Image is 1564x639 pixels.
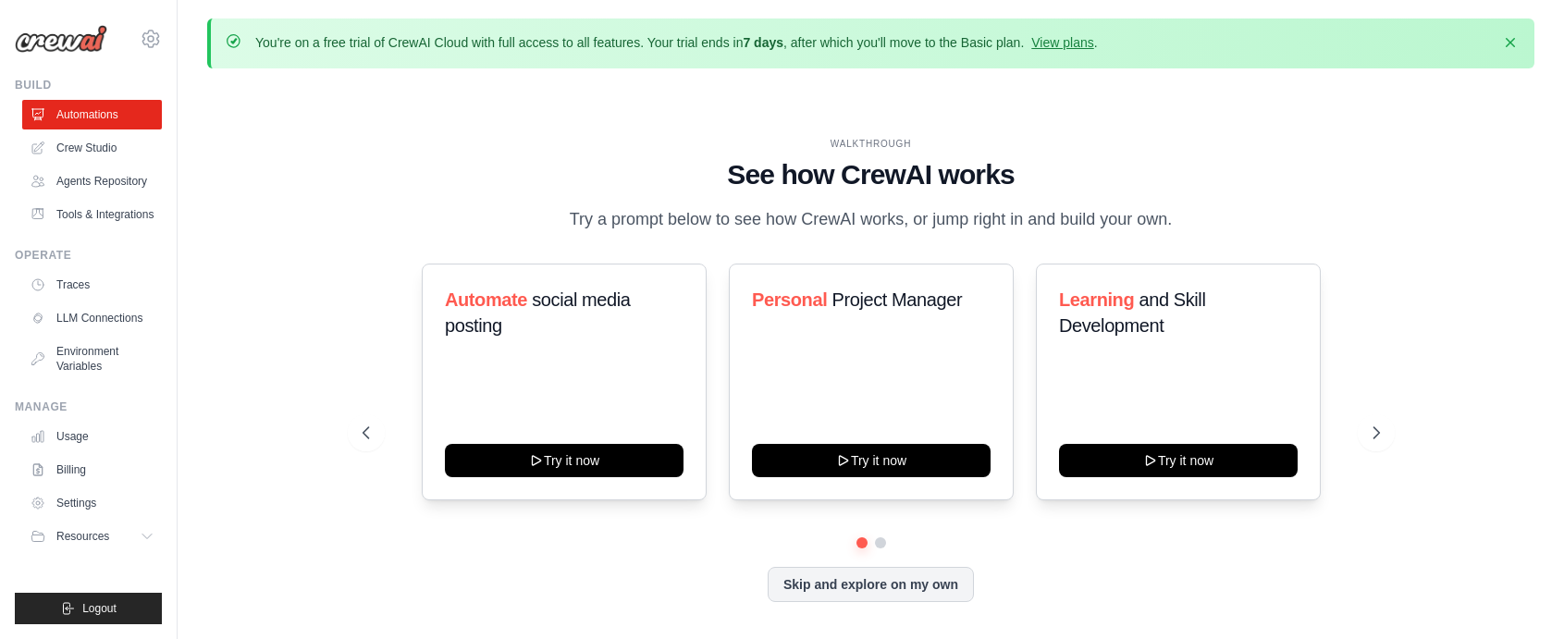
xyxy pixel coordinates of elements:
[560,206,1182,233] p: Try a prompt below to see how CrewAI works, or jump right in and build your own.
[22,488,162,518] a: Settings
[445,289,631,336] span: social media posting
[445,289,527,310] span: Automate
[15,593,162,624] button: Logout
[255,33,1098,52] p: You're on a free trial of CrewAI Cloud with full access to all features. Your trial ends in , aft...
[1059,289,1205,336] span: and Skill Development
[1472,550,1564,639] iframe: Chat Widget
[22,422,162,451] a: Usage
[56,529,109,544] span: Resources
[22,522,162,551] button: Resources
[445,444,683,477] button: Try it now
[831,289,962,310] span: Project Manager
[15,78,162,92] div: Build
[22,337,162,381] a: Environment Variables
[768,567,974,602] button: Skip and explore on my own
[752,289,827,310] span: Personal
[1031,35,1093,50] a: View plans
[1059,289,1134,310] span: Learning
[22,100,162,129] a: Automations
[1059,444,1298,477] button: Try it now
[363,137,1380,151] div: WALKTHROUGH
[22,270,162,300] a: Traces
[22,133,162,163] a: Crew Studio
[363,158,1380,191] h1: See how CrewAI works
[22,303,162,333] a: LLM Connections
[15,248,162,263] div: Operate
[15,25,107,53] img: Logo
[22,166,162,196] a: Agents Repository
[743,35,783,50] strong: 7 days
[752,444,991,477] button: Try it now
[15,399,162,414] div: Manage
[22,200,162,229] a: Tools & Integrations
[22,455,162,485] a: Billing
[82,601,117,616] span: Logout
